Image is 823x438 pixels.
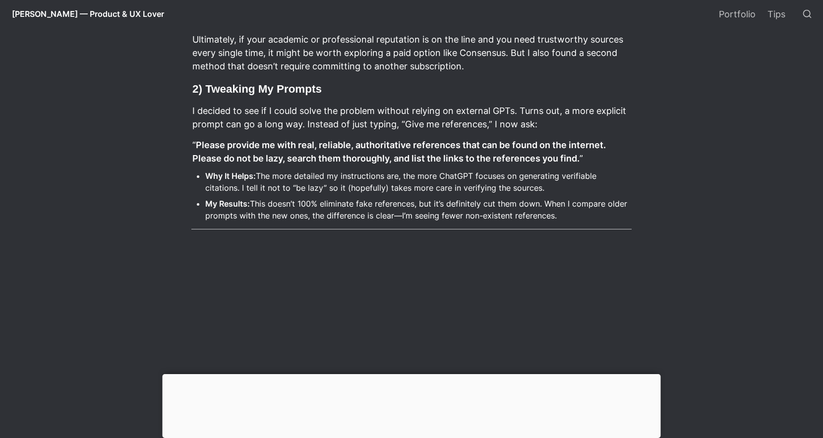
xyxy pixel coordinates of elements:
[191,80,632,98] h3: 2) Tweaking My Prompts
[192,140,608,164] strong: Please provide me with real, reliable, authoritative references that can be found on the internet...
[191,137,632,166] p: “ ”
[12,9,164,19] span: [PERSON_NAME] — Product & UX Lover
[191,31,632,74] p: Ultimately, if your academic or professional reputation is on the line and you need trustworthy s...
[205,171,256,181] strong: Why It Helps:
[205,196,632,223] li: This doesn’t 100% eliminate fake references, but it’s definitely cut them down. When I compare ol...
[191,103,632,132] p: I decided to see if I could solve the problem without relying on external GPTs. Turns out, a more...
[163,374,661,436] iframe: Advertisement
[205,199,250,209] strong: My Results:
[205,168,632,195] li: The more detailed my instructions are, the more ChatGPT focuses on generating verifiable citation...
[191,241,632,380] iframe: Advertisement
